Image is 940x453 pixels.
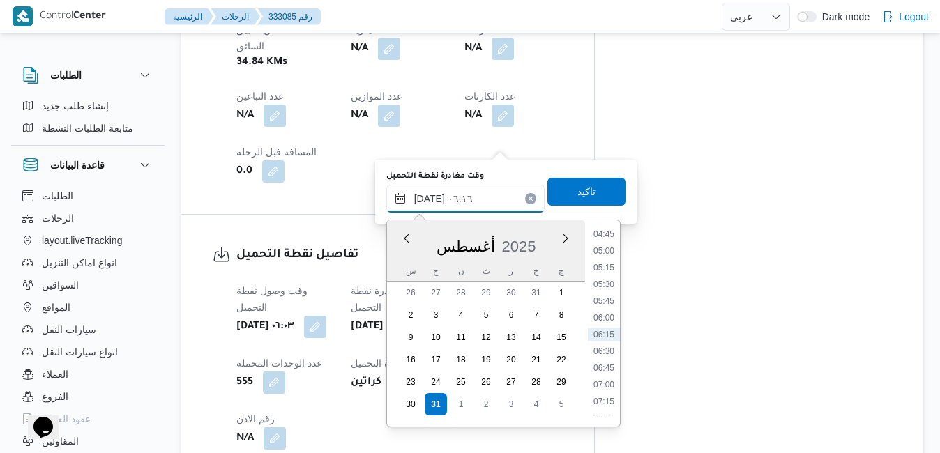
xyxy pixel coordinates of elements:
button: 333085 رقم [257,8,321,25]
span: إنشاء طلب جديد [42,98,109,114]
span: عدد التباعين [236,91,284,102]
button: تاكيد [547,178,626,206]
span: سيارات النقل [42,321,96,338]
span: الرحلات [42,210,74,227]
span: عدد الموازين [351,91,402,102]
b: N/A [351,107,368,124]
div: day-29 [550,371,573,393]
div: الطلبات [11,95,165,145]
li: 05:45 [588,294,620,308]
span: Logout [899,8,929,25]
b: N/A [464,107,482,124]
span: عدد الوحدات المحمله [236,358,322,369]
b: [DATE] ٠٦:١٦ [351,318,406,335]
b: Center [73,11,106,22]
div: day-31 [525,282,547,304]
h3: الطلبات [50,67,82,84]
div: day-10 [425,326,447,348]
span: السواقين [42,277,79,293]
div: day-29 [475,282,497,304]
span: وحدة التحميل [351,358,405,369]
input: Press the down key to enter a popover containing a calendar. Press the escape key to close the po... [386,185,545,213]
b: 0.0 [236,163,252,180]
span: رقم الاذن [236,413,275,424]
div: day-4 [450,304,472,326]
div: day-11 [450,326,472,348]
button: عقود العملاء [17,408,159,430]
div: day-6 [500,304,522,326]
button: الطلبات [17,185,159,207]
li: 06:30 [588,344,620,358]
div: month-٢٠٢٥-٠٨ [398,282,574,415]
button: الرحلات [211,8,260,25]
b: N/A [236,107,254,124]
span: المسافه فبل الرحله [236,146,317,158]
div: day-3 [425,304,447,326]
span: تاكيد [577,183,596,200]
div: day-21 [525,348,547,371]
button: Previous Month [401,233,412,244]
span: انواع سيارات النقل [42,344,118,360]
li: 07:30 [588,411,620,425]
div: day-17 [425,348,447,371]
button: Logout [877,3,934,31]
div: ن [450,261,472,281]
span: المواقع [42,299,70,316]
div: ح [425,261,447,281]
li: 04:45 [588,227,620,241]
div: day-28 [525,371,547,393]
div: day-8 [550,304,573,326]
button: الطلبات [22,67,153,84]
span: الفروع [42,388,68,405]
div: day-5 [550,393,573,415]
button: المقاولين [17,430,159,452]
div: day-3 [500,393,522,415]
span: العملاء [42,366,68,383]
b: N/A [236,430,254,447]
div: س [400,261,422,281]
div: Button. Open the year selector. 2025 is currently selected. [501,237,536,256]
span: وقت وصول نفطة التحميل [236,285,308,313]
div: day-28 [450,282,472,304]
div: ث [475,261,497,281]
div: day-23 [400,371,422,393]
li: 07:15 [588,394,620,408]
div: day-18 [450,348,472,371]
button: الرئيسيه [165,8,213,25]
iframe: chat widget [14,397,59,439]
button: قاعدة البيانات [22,157,153,174]
div: day-16 [400,348,422,371]
div: day-31 [425,393,447,415]
div: day-26 [400,282,422,304]
div: day-14 [525,326,547,348]
button: Clear input [525,193,536,204]
div: day-1 [550,282,573,304]
button: الفروع [17,385,159,408]
div: ر [500,261,522,281]
div: day-13 [500,326,522,348]
button: متابعة الطلبات النشطة [17,117,159,139]
div: day-30 [400,393,422,415]
b: 34.84 KMs [236,54,287,71]
span: Dark mode [817,11,870,22]
span: الطلبات [42,187,73,204]
button: layout.liveTracking [17,229,159,252]
li: 05:15 [588,261,620,275]
div: day-20 [500,348,522,371]
span: layout.liveTracking [42,232,122,249]
div: day-22 [550,348,573,371]
button: المواقع [17,296,159,318]
div: day-27 [425,282,447,304]
li: 06:15 [588,328,620,341]
div: day-19 [475,348,497,371]
div: day-12 [475,326,497,348]
div: day-2 [400,304,422,326]
b: [DATE] ٠٦:٠٣ [236,318,294,335]
li: 06:00 [588,311,620,325]
button: انواع سيارات النقل [17,341,159,363]
div: Button. Open the month selector. أغسطس is currently selected. [435,237,495,256]
button: العملاء [17,363,159,385]
div: ج [550,261,573,281]
li: 05:00 [588,244,620,258]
